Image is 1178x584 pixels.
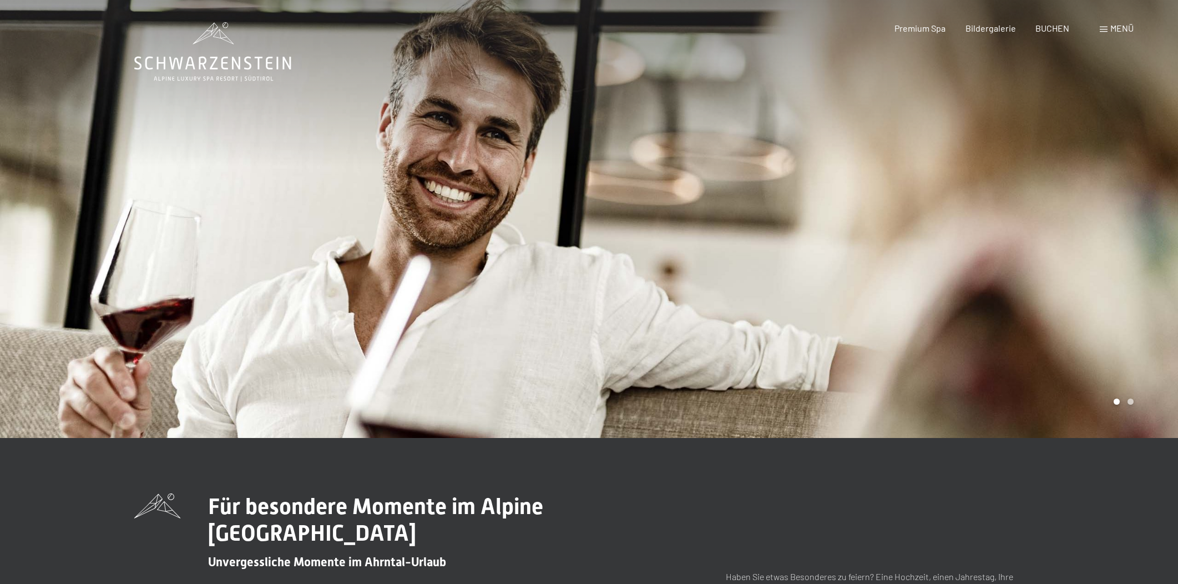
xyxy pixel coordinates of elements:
[208,555,446,569] span: Unvergessliche Momente im Ahrntal-Urlaub
[1114,399,1120,405] div: Carousel Page 1 (Current Slide)
[1110,399,1134,405] div: Carousel Pagination
[965,23,1016,33] a: Bildergalerie
[894,23,946,33] a: Premium Spa
[1128,399,1134,405] div: Carousel Page 2
[208,494,543,546] span: Für besondere Momente im Alpine [GEOGRAPHIC_DATA]
[1035,23,1069,33] a: BUCHEN
[1110,23,1134,33] span: Menü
